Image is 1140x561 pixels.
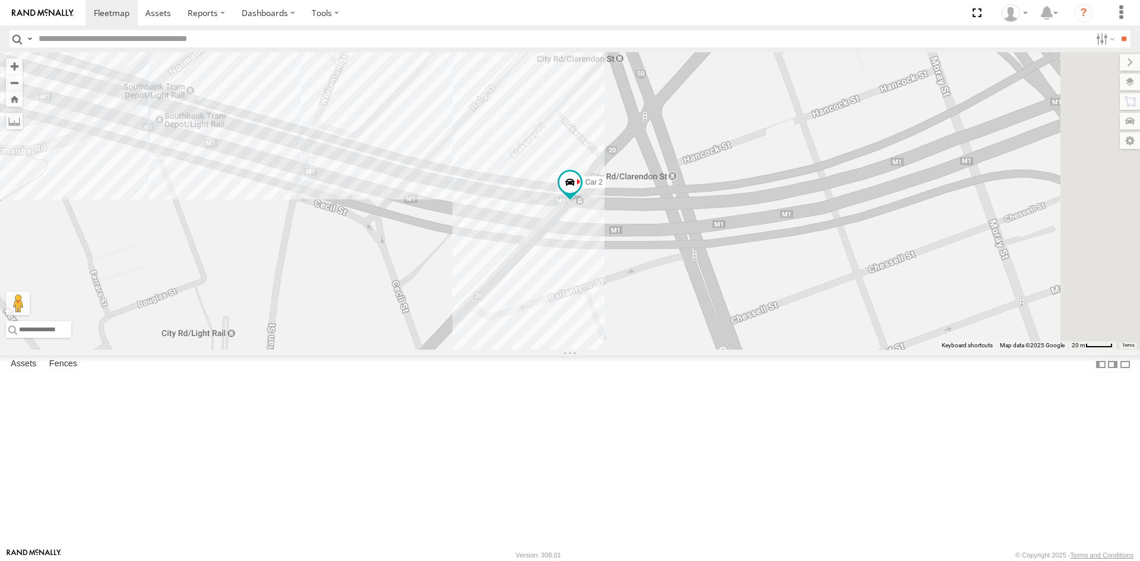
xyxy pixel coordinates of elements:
[5,356,42,373] label: Assets
[25,30,34,47] label: Search Query
[1107,356,1119,373] label: Dock Summary Table to the Right
[43,356,83,373] label: Fences
[1120,132,1140,149] label: Map Settings
[942,341,993,350] button: Keyboard shortcuts
[6,91,23,107] button: Zoom Home
[6,291,30,315] button: Drag Pegman onto the map to open Street View
[1119,356,1131,373] label: Hide Summary Table
[1000,342,1065,348] span: Map data ©2025 Google
[6,113,23,129] label: Measure
[1015,552,1133,559] div: © Copyright 2025 -
[997,4,1032,22] div: Tony Vamvakitis
[1122,343,1135,348] a: Terms (opens in new tab)
[1091,30,1117,47] label: Search Filter Options
[1072,342,1085,348] span: 20 m
[12,9,74,17] img: rand-logo.svg
[585,178,603,186] span: Car 2
[6,74,23,91] button: Zoom out
[516,552,561,559] div: Version: 308.01
[1095,356,1107,373] label: Dock Summary Table to the Left
[1071,552,1133,559] a: Terms and Conditions
[1074,4,1093,23] i: ?
[7,549,61,561] a: Visit our Website
[6,58,23,74] button: Zoom in
[1068,341,1116,350] button: Map Scale: 20 m per 42 pixels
